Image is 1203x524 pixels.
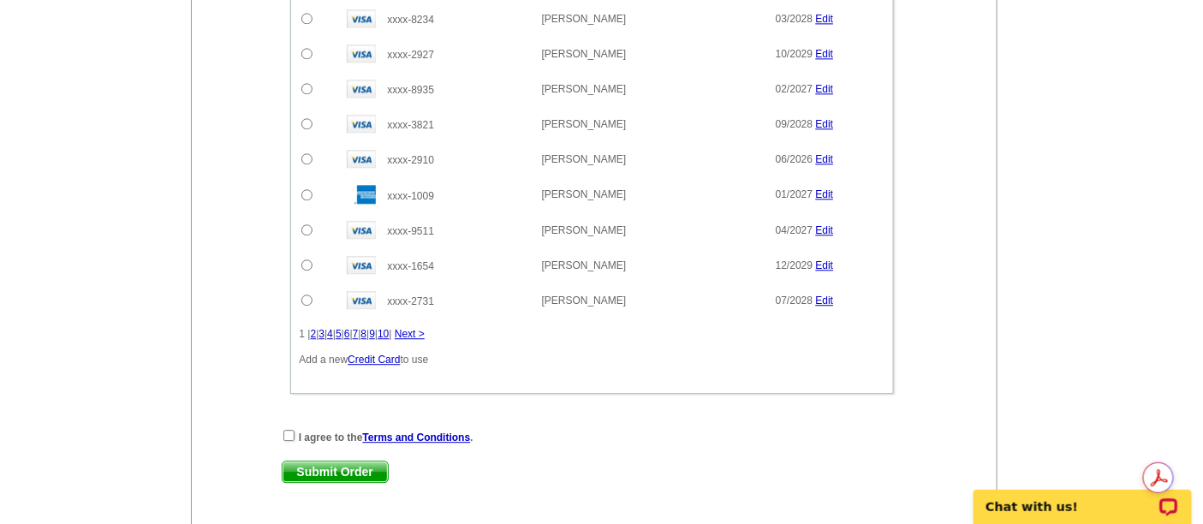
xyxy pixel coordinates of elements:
[776,13,813,25] span: 03/2028
[387,154,434,166] span: xxxx-2910
[353,328,359,340] a: 7
[776,224,813,236] span: 04/2027
[347,256,376,274] img: visa.gif
[387,84,434,96] span: xxxx-8935
[347,185,376,204] img: amex.gif
[816,153,834,165] a: Edit
[542,118,627,130] span: [PERSON_NAME]
[542,188,627,200] span: [PERSON_NAME]
[300,326,884,342] div: 1 | | | | | | | | | |
[369,328,375,340] a: 9
[300,352,884,367] p: Add a new to use
[776,295,813,307] span: 07/2028
[378,328,389,340] a: 10
[347,80,376,98] img: visa.gif
[361,328,367,340] a: 8
[776,259,813,271] span: 12/2029
[319,328,325,340] a: 3
[363,432,471,444] a: Terms and Conditions
[347,221,376,239] img: visa.gif
[816,83,834,95] a: Edit
[776,153,813,165] span: 06/2026
[347,115,376,133] img: visa.gif
[347,291,376,309] img: visa.gif
[347,9,376,27] img: visa.gif
[387,225,434,237] span: xxxx-9511
[542,153,627,165] span: [PERSON_NAME]
[542,83,627,95] span: [PERSON_NAME]
[542,259,627,271] span: [PERSON_NAME]
[816,295,834,307] a: Edit
[962,470,1203,524] iframe: LiveChat chat widget
[542,13,627,25] span: [PERSON_NAME]
[816,188,834,200] a: Edit
[816,224,834,236] a: Edit
[387,260,434,272] span: xxxx-1654
[776,48,813,60] span: 10/2029
[347,45,376,63] img: visa.gif
[311,328,317,340] a: 2
[283,461,388,482] span: Submit Order
[336,328,342,340] a: 5
[776,188,813,200] span: 01/2027
[387,119,434,131] span: xxxx-3821
[776,83,813,95] span: 02/2027
[816,259,834,271] a: Edit
[816,118,834,130] a: Edit
[344,328,350,340] a: 6
[387,295,434,307] span: xxxx-2731
[816,13,834,25] a: Edit
[348,354,400,366] a: Credit Card
[299,432,473,444] strong: I agree to the .
[387,190,434,202] span: xxxx-1009
[776,118,813,130] span: 09/2028
[387,49,434,61] span: xxxx-2927
[395,328,425,340] a: Next >
[327,328,333,340] a: 4
[816,48,834,60] a: Edit
[542,48,627,60] span: [PERSON_NAME]
[387,14,434,26] span: xxxx-8234
[542,295,627,307] span: [PERSON_NAME]
[542,224,627,236] span: [PERSON_NAME]
[347,150,376,168] img: visa.gif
